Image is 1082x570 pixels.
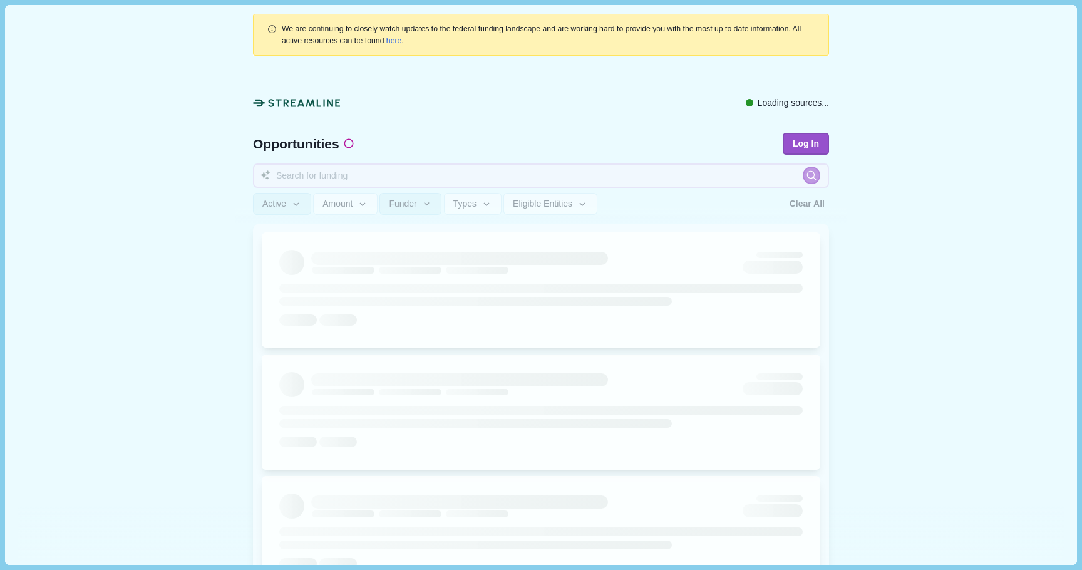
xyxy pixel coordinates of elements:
span: Opportunities [253,137,339,150]
button: Amount [313,193,378,215]
span: We are continuing to closely watch updates to the federal funding landscape and are working hard ... [282,24,801,44]
a: here [386,36,402,45]
span: Amount [322,199,353,209]
button: Clear All [785,193,829,215]
div: . [282,23,815,46]
span: Active [262,199,286,209]
span: Types [453,199,477,209]
button: Types [444,193,502,215]
button: Funder [379,193,441,215]
span: Funder [389,199,416,209]
button: Log In [783,133,829,155]
span: Eligible Entities [513,199,572,209]
button: Active [253,193,311,215]
button: Eligible Entities [503,193,597,215]
span: Loading sources... [758,96,829,110]
input: Search for funding [253,163,829,188]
